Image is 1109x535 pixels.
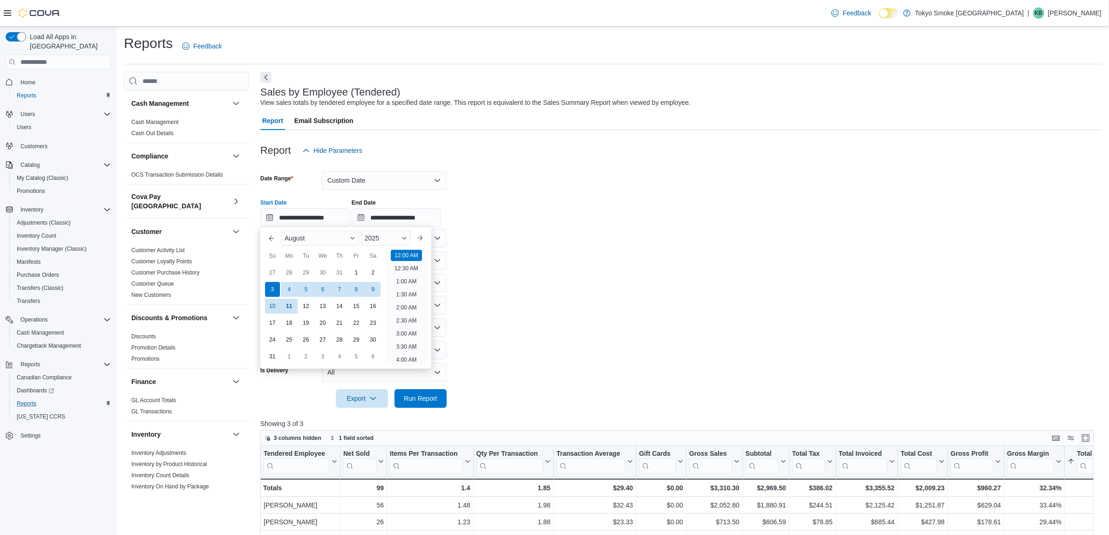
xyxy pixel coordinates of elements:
a: Home [17,77,39,88]
span: Canadian Compliance [17,374,72,381]
a: Cash Management [13,327,68,338]
div: Th [332,248,347,263]
a: New Customers [131,292,171,298]
div: Gross Margin [1007,450,1054,473]
button: Net Sold [343,450,384,473]
button: Operations [17,314,52,325]
button: Inventory [131,430,229,439]
input: Dark Mode [879,8,898,18]
div: day-6 [366,349,381,364]
p: [PERSON_NAME] [1048,7,1102,19]
span: 2025 [365,234,379,242]
div: Total Cost [900,450,937,473]
a: [US_STATE] CCRS [13,411,69,422]
a: Inventory Count [13,230,60,241]
a: Feedback [178,37,225,55]
div: day-28 [282,265,297,280]
a: Promotion Details [131,344,176,351]
div: day-25 [282,332,297,347]
span: Load All Apps in [GEOGRAPHIC_DATA] [26,32,111,51]
span: Chargeback Management [13,340,111,351]
nav: Complex example [6,71,111,466]
button: Purchase Orders [9,268,115,281]
button: Reports [9,397,115,410]
h3: Finance [131,377,156,386]
label: Is Delivery [260,367,288,374]
span: Transfers (Classic) [17,284,63,292]
div: day-20 [315,316,330,330]
div: Gross Margin [1007,450,1054,459]
div: day-7 [332,282,347,297]
div: day-30 [315,265,330,280]
button: Transfers [9,295,115,308]
a: Settings [17,430,44,441]
input: Press the down key to enter a popover containing a calendar. Press the escape key to close the po... [260,208,350,227]
a: Manifests [13,256,44,267]
div: Customer [124,245,249,304]
span: Manifests [13,256,111,267]
span: Users [13,122,111,133]
span: Inventory Count [13,230,111,241]
h1: Reports [124,34,173,53]
span: Feedback [193,41,222,51]
button: Finance [131,377,229,386]
div: day-9 [366,282,381,297]
div: day-31 [265,349,280,364]
button: Customer [231,226,242,237]
span: 3 columns hidden [274,434,321,442]
a: Cash Management [131,119,178,125]
button: Users [9,121,115,134]
button: Finance [231,376,242,387]
span: Home [17,76,111,88]
span: Settings [20,432,41,439]
button: Open list of options [434,302,441,309]
a: Promotions [131,356,160,362]
div: day-2 [299,349,313,364]
h3: Report [260,145,291,156]
div: day-4 [282,282,297,297]
span: Settings [17,430,111,441]
span: Customer Loyalty Points [131,258,192,265]
button: Tendered Employee [264,450,337,473]
span: Inventory Count [17,232,56,240]
p: Tokyo Smoke [GEOGRAPHIC_DATA] [915,7,1024,19]
button: Home [2,75,115,89]
button: Manifests [9,255,115,268]
button: Gross Sales [689,450,739,473]
a: Adjustments (Classic) [13,217,75,228]
button: My Catalog (Classic) [9,171,115,185]
div: Transaction Average [557,450,626,459]
div: day-17 [265,316,280,330]
div: day-22 [349,316,364,330]
button: Display options [1065,432,1076,444]
div: Fr [349,248,364,263]
a: Cash Out Details [131,130,174,137]
div: day-15 [349,299,364,314]
h3: Compliance [131,151,168,161]
div: Subtotal [745,450,778,459]
a: Inventory Manager (Classic) [13,243,90,254]
span: Cash Management [13,327,111,338]
button: Total Tax [792,450,832,473]
a: Customers [17,141,51,152]
span: Catalog [20,161,40,169]
a: Customer Activity List [131,247,185,254]
div: day-28 [332,332,347,347]
span: Users [17,109,111,120]
button: Inventory [17,204,47,215]
button: Reports [9,89,115,102]
li: 2:30 AM [392,315,420,326]
a: Customer Loyalty Points [131,258,192,265]
div: Items Per Transaction [390,450,463,459]
button: Total Cost [900,450,944,473]
button: Next [260,72,272,83]
span: Reports [13,398,111,409]
div: day-5 [349,349,364,364]
div: day-26 [299,332,313,347]
div: day-30 [366,332,381,347]
button: Settings [2,429,115,442]
button: All [322,363,447,382]
div: Kyle Bayne [1033,7,1044,19]
div: Su [265,248,280,263]
button: Cash Management [131,99,229,108]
